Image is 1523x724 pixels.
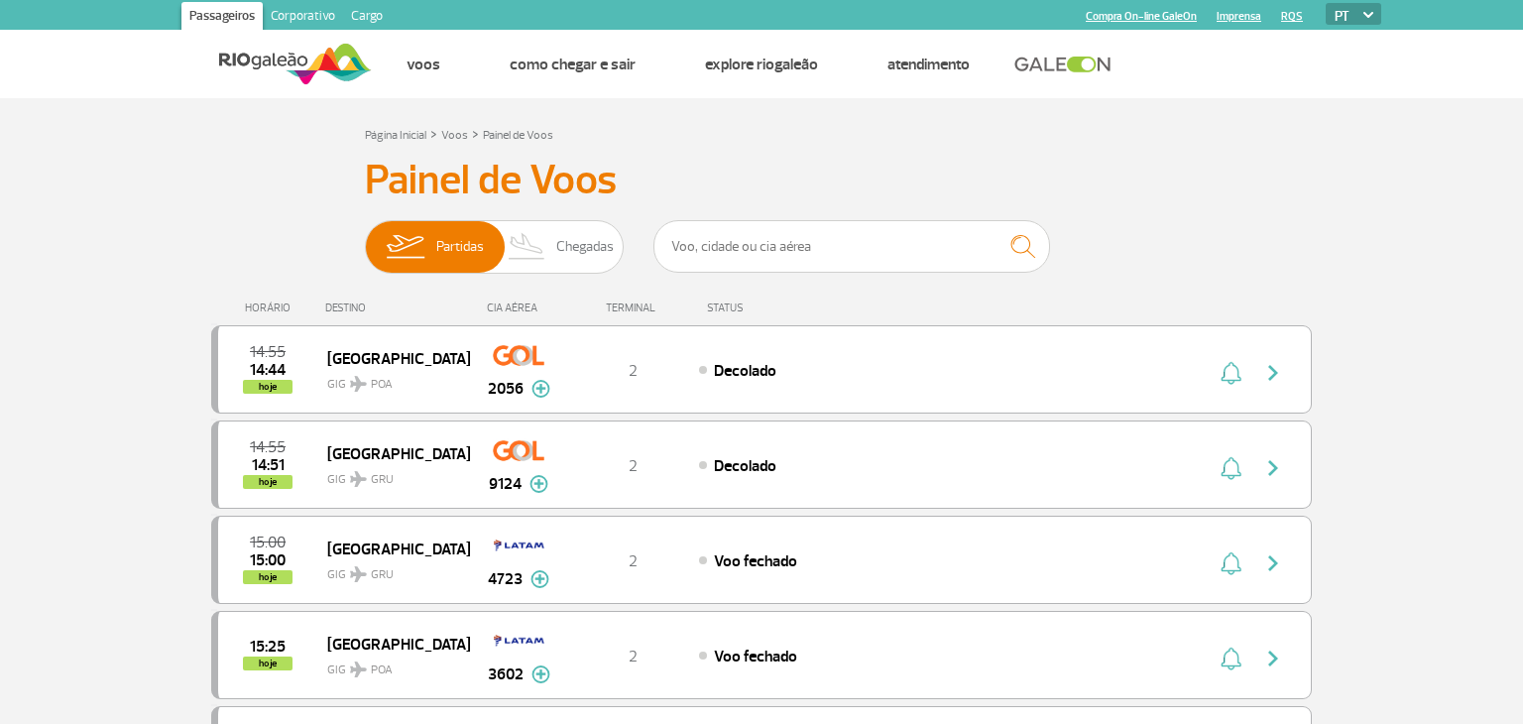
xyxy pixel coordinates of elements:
div: TERMINAL [568,302,697,314]
span: 2025-08-26 15:25:00 [250,640,286,654]
a: Página Inicial [365,128,426,143]
span: GIG [327,555,454,584]
input: Voo, cidade ou cia aérea [653,220,1050,273]
a: > [472,122,479,145]
span: 4723 [488,567,523,591]
img: mais-info-painel-voo.svg [530,570,549,588]
a: Imprensa [1217,10,1261,23]
span: 2 [629,551,638,571]
span: 2025-08-26 15:00:00 [250,536,286,549]
span: [GEOGRAPHIC_DATA] [327,345,454,371]
img: mais-info-painel-voo.svg [531,665,550,683]
span: 2 [629,361,638,381]
div: HORÁRIO [217,302,325,314]
span: 2025-08-26 14:44:00 [250,363,286,377]
img: sino-painel-voo.svg [1221,361,1241,385]
a: Passageiros [181,2,263,34]
span: hoje [243,380,293,394]
img: destiny_airplane.svg [350,471,367,487]
h3: Painel de Voos [365,156,1158,205]
span: 2025-08-26 15:00:05 [250,553,286,567]
span: 3602 [488,663,524,686]
span: [GEOGRAPHIC_DATA] [327,536,454,561]
img: seta-direita-painel-voo.svg [1261,361,1285,385]
span: POA [371,376,393,394]
span: Decolado [714,456,776,476]
a: Como chegar e sair [510,55,636,74]
span: 9124 [489,472,522,496]
img: destiny_airplane.svg [350,662,367,677]
span: Decolado [714,361,776,381]
span: [GEOGRAPHIC_DATA] [327,631,454,657]
span: 2056 [488,377,524,401]
span: Partidas [436,221,484,273]
img: slider-embarque [374,221,436,273]
span: GRU [371,471,394,489]
a: Cargo [343,2,391,34]
div: CIA AÉREA [469,302,568,314]
img: mais-info-painel-voo.svg [529,475,548,493]
div: DESTINO [325,302,470,314]
a: > [430,122,437,145]
a: Atendimento [887,55,970,74]
a: Compra On-line GaleOn [1086,10,1197,23]
img: slider-desembarque [498,221,556,273]
img: destiny_airplane.svg [350,376,367,392]
span: hoje [243,570,293,584]
img: destiny_airplane.svg [350,566,367,582]
span: POA [371,662,393,679]
a: Voos [441,128,468,143]
span: Voo fechado [714,551,797,571]
span: GIG [327,651,454,679]
span: Voo fechado [714,647,797,666]
span: 2 [629,456,638,476]
span: hoje [243,657,293,670]
span: GIG [327,365,454,394]
span: 2 [629,647,638,666]
a: Voos [407,55,440,74]
span: [GEOGRAPHIC_DATA] [327,440,454,466]
img: mais-info-painel-voo.svg [531,380,550,398]
span: 2025-08-26 14:55:00 [250,345,286,359]
img: seta-direita-painel-voo.svg [1261,551,1285,575]
a: RQS [1281,10,1303,23]
span: 2025-08-26 14:55:00 [250,440,286,454]
img: sino-painel-voo.svg [1221,647,1241,670]
img: seta-direita-painel-voo.svg [1261,647,1285,670]
span: GIG [327,460,454,489]
span: GRU [371,566,394,584]
img: sino-painel-voo.svg [1221,551,1241,575]
img: seta-direita-painel-voo.svg [1261,456,1285,480]
img: sino-painel-voo.svg [1221,456,1241,480]
a: Painel de Voos [483,128,553,143]
span: 2025-08-26 14:51:00 [252,458,285,472]
div: STATUS [697,302,859,314]
a: Corporativo [263,2,343,34]
a: Explore RIOgaleão [705,55,818,74]
span: Chegadas [556,221,614,273]
span: hoje [243,475,293,489]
